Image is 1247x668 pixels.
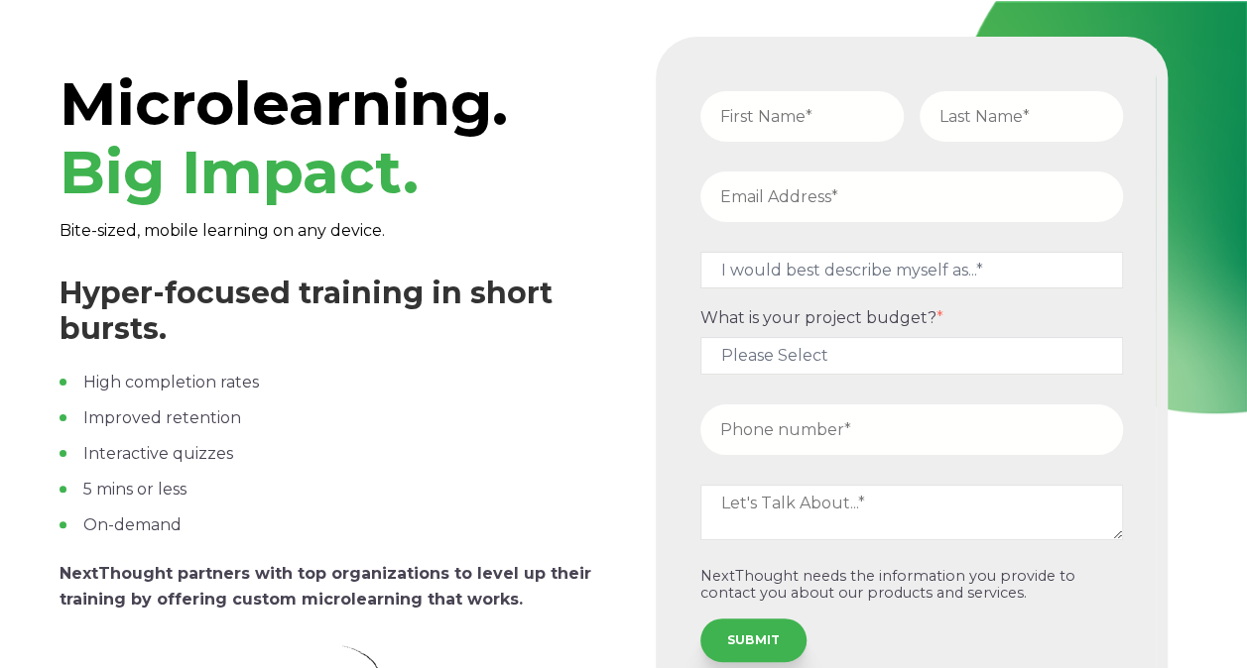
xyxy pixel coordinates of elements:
[60,67,508,208] span: Microlearning.
[700,568,1123,603] p: NextThought needs the information you provide to contact you about our products and services.
[60,561,611,612] p: NextThought partners with top organizations to level up their training by offering custom microle...
[60,276,611,347] h3: Hyper-focused training in short bursts.
[60,221,385,240] span: Bite-sized, mobile learning on any device.
[83,515,182,534] span: On-demand
[700,618,808,662] input: SUBMIT
[700,91,904,142] input: First Name*
[83,444,233,463] span: Interactive quizzes
[920,91,1123,142] input: Last Name*
[700,308,936,327] span: What is your project budget?
[83,408,241,427] span: Improved retention
[700,171,1123,222] input: Email Address*
[60,136,419,208] span: Big Impact.
[83,373,259,391] span: High completion rates
[700,404,1123,455] input: Phone number*
[83,480,187,499] span: 5 mins or less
